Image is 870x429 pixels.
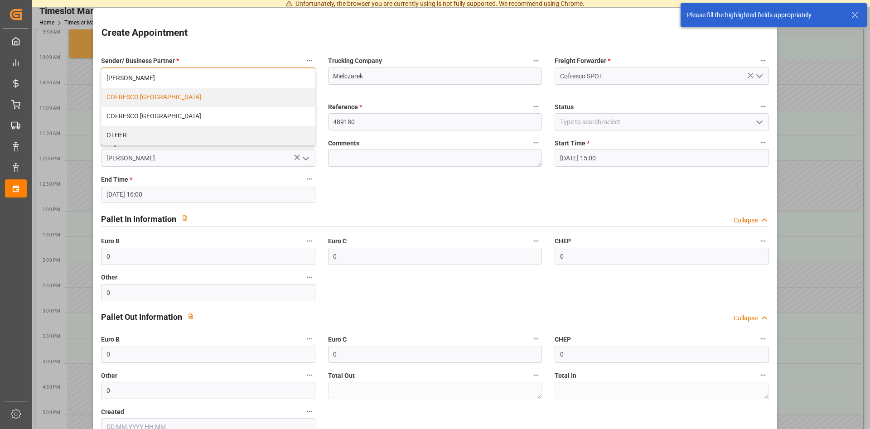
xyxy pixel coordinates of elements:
[101,88,314,107] div: COFRESCO [GEOGRAPHIC_DATA]
[757,137,769,149] button: Start Time *
[757,369,769,381] button: Total In
[304,235,315,247] button: Euro B
[752,115,765,129] button: open menu
[101,149,315,167] input: Type to search/select
[530,333,542,345] button: Euro C
[555,56,610,66] span: Freight Forwarder
[101,213,176,225] h2: Pallet In Information
[530,55,542,67] button: Trucking Company
[757,235,769,247] button: CHEP
[555,236,571,246] span: CHEP
[101,56,179,66] span: Sender/ Business Partner
[752,69,765,83] button: open menu
[304,55,315,67] button: Sender/ Business Partner *
[101,26,188,40] h2: Create Appointment
[101,186,315,203] input: DD.MM.YYYY HH:MM
[101,67,315,85] button: close menu
[555,371,576,381] span: Total In
[530,137,542,149] button: Comments
[757,101,769,112] button: Status
[304,271,315,283] button: Other
[101,175,132,184] span: End Time
[734,216,758,225] div: Collapse
[555,139,590,148] span: Start Time
[555,335,571,344] span: CHEP
[298,151,312,165] button: open menu
[328,56,382,66] span: Trucking Company
[530,235,542,247] button: Euro C
[328,102,362,112] span: Reference
[101,371,117,381] span: Other
[304,173,315,185] button: End Time *
[530,369,542,381] button: Total Out
[304,333,315,345] button: Euro B
[176,209,193,227] button: View description
[757,333,769,345] button: CHEP
[304,405,315,417] button: Created
[530,101,542,112] button: Reference *
[555,102,574,112] span: Status
[101,273,117,282] span: Other
[734,313,758,323] div: Collapse
[182,308,199,325] button: View description
[101,236,120,246] span: Euro B
[555,113,768,130] input: Type to search/select
[687,10,843,20] div: Please fill the highlighted fields appropriately
[101,107,314,126] div: COFRESCO [GEOGRAPHIC_DATA]
[328,335,347,344] span: Euro C
[304,369,315,381] button: Other
[328,139,359,148] span: Comments
[757,55,769,67] button: Freight Forwarder *
[101,311,182,323] h2: Pallet Out Information
[101,126,314,145] div: OTHER
[555,149,768,167] input: DD.MM.YYYY HH:MM
[328,236,347,246] span: Euro C
[101,69,314,88] div: [PERSON_NAME]
[101,407,124,417] span: Created
[328,371,355,381] span: Total Out
[101,335,120,344] span: Euro B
